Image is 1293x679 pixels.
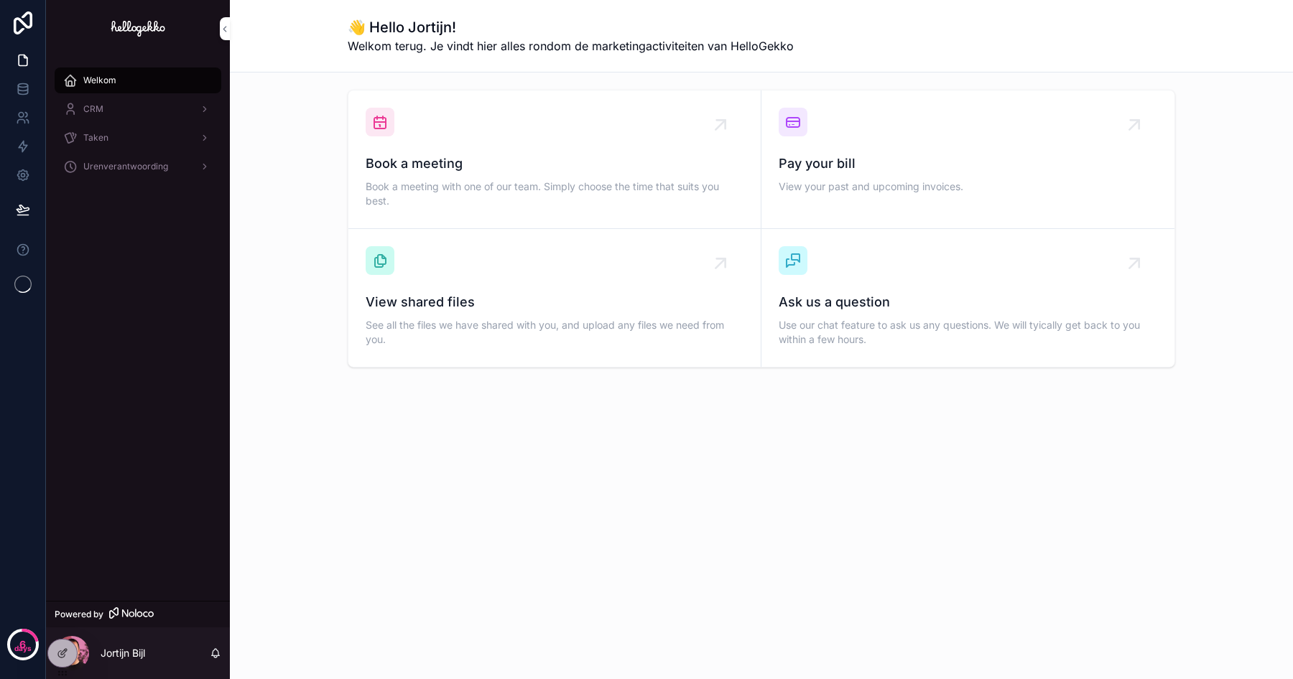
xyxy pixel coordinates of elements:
a: View shared filesSee all the files we have shared with you, and upload any files we need from you. [348,229,761,367]
span: Pay your bill [779,154,1157,174]
span: Ask us a question [779,292,1157,312]
span: Book a meeting [366,154,743,174]
p: 6 [19,637,26,652]
span: Taken [83,132,108,144]
a: Taken [55,125,221,151]
div: scrollable content [46,57,230,198]
span: See all the files we have shared with you, and upload any files we need from you. [366,318,743,347]
span: View your past and upcoming invoices. [779,179,1157,194]
a: Ask us a questionUse our chat feature to ask us any questions. We will tyically get back to you w... [761,229,1174,367]
span: Powered by [55,609,103,620]
a: Pay your billView your past and upcoming invoices. [761,90,1174,229]
span: Welkom [83,75,116,86]
img: App logo [110,17,166,40]
p: Jortijn Bijl [101,646,145,660]
a: Urenverantwoording [55,154,221,179]
h1: 👋 Hello Jortijn! [348,17,794,37]
a: Welkom [55,67,221,93]
p: days [14,643,32,655]
span: CRM [83,103,103,115]
span: Use our chat feature to ask us any questions. We will tyically get back to you within a few hours. [779,318,1157,347]
span: Urenverantwoording [83,161,168,172]
a: Powered by [46,601,230,627]
span: Book a meeting with one of our team. Simply choose the time that suits you best. [366,179,743,208]
span: Welkom terug. Je vindt hier alles rondom de marketingactiviteiten van HelloGekko [348,37,794,55]
a: CRM [55,96,221,122]
span: View shared files [366,292,743,312]
a: Book a meetingBook a meeting with one of our team. Simply choose the time that suits you best. [348,90,761,229]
